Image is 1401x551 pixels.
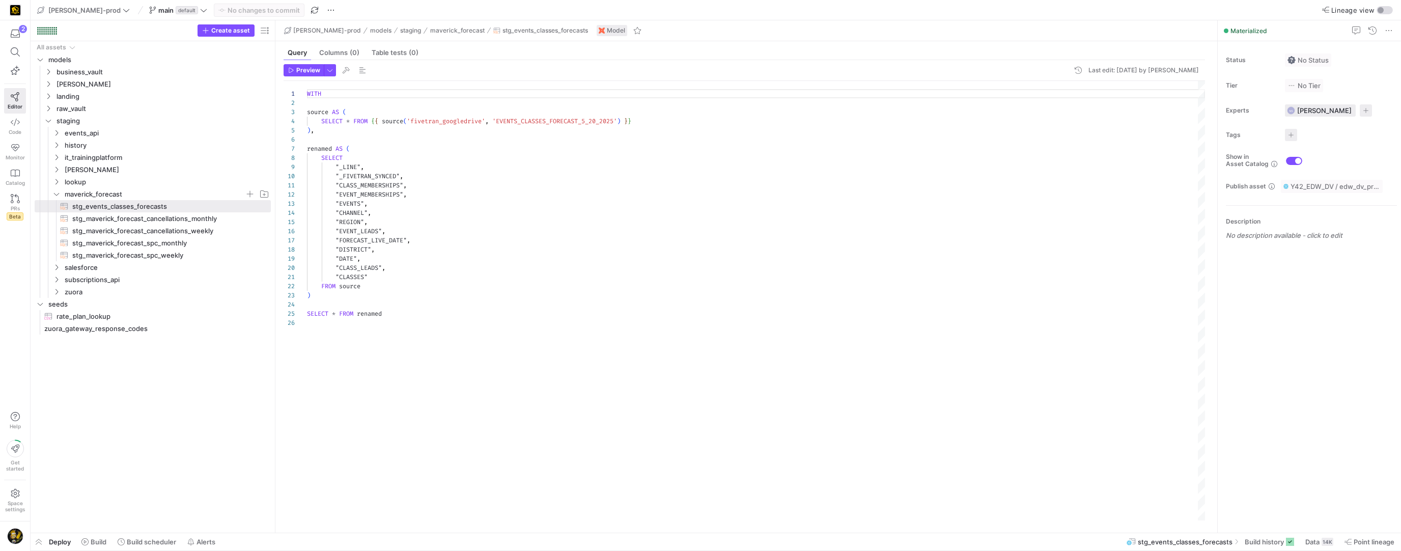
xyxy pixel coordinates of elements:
div: 7 [284,144,295,153]
div: 21 [284,272,295,282]
span: 'fivetran_googledrive' [407,117,485,125]
span: source [307,108,328,116]
span: subscriptions_api [65,274,269,286]
span: Table tests [372,49,418,56]
span: Preview [296,67,320,74]
div: 14 [284,208,295,217]
div: Press SPACE to select this row. [35,322,271,335]
span: , [407,236,410,244]
div: 25 [284,309,295,318]
span: "_FIVETRAN_SYNCED" [335,172,400,180]
span: FROM [321,282,335,290]
div: Press SPACE to select this row. [35,200,271,212]
span: PRs [11,205,20,211]
span: renamed [307,145,332,153]
span: FROM [339,310,353,318]
span: main [158,6,174,14]
span: Query [288,49,307,56]
span: "CLASS_LEADS" [335,264,382,272]
span: FROM [353,117,368,125]
span: models [48,54,269,66]
span: , [357,255,360,263]
p: No description available - click to edit [1226,231,1397,239]
span: stg_events_classes_forecasts [1138,538,1232,546]
span: Help [9,423,21,429]
div: Press SPACE to select this row. [35,310,271,322]
div: Press SPACE to select this row. [35,90,271,102]
span: rate_plan_lookup​​​​​​ [57,311,259,322]
span: Status [1226,57,1277,64]
span: ) [307,291,311,299]
span: ( [343,108,346,116]
div: NS [1287,106,1295,115]
span: "REGION" [335,218,364,226]
span: Alerts [197,538,215,546]
span: stg_maverick_forecast_cancellations_monthly​​​​​​​​​​ [72,213,259,225]
div: Press SPACE to select this row. [35,163,271,176]
div: Press SPACE to select this row. [35,286,271,298]
span: Show in Asset Catalog [1226,153,1269,168]
span: raw_vault [57,103,269,115]
span: maverick_forecast [430,27,485,34]
span: Publish asset [1226,183,1266,190]
span: AS [332,108,339,116]
span: events_api [65,127,269,139]
span: source [382,117,403,125]
span: { [371,117,375,125]
span: SELECT [321,154,343,162]
span: Point lineage [1354,538,1394,546]
span: , [368,209,371,217]
span: "DISTRICT" [335,245,371,254]
span: stg_maverick_forecast_spc_weekly​​​​​​​​​​ [72,250,259,261]
span: renamed [357,310,382,318]
span: lookup [65,176,269,188]
span: { [375,117,378,125]
div: Press SPACE to select this row. [35,41,271,53]
div: 5 [284,126,295,135]
span: Model [607,27,625,34]
span: , [400,172,403,180]
span: AS [335,145,343,153]
span: , [382,264,385,272]
div: Press SPACE to select this row. [35,237,271,249]
span: staging [57,115,269,127]
span: Experts [1226,107,1277,114]
span: Tier [1226,82,1277,89]
span: Editor [8,103,22,109]
span: Tags [1226,131,1277,139]
img: https://storage.googleapis.com/y42-prod-data-exchange/images/uAsz27BndGEK0hZWDFeOjoxA7jCwgK9jE472... [10,5,20,15]
span: "EVENT_LEADS" [335,227,382,235]
img: https://storage.googleapis.com/y42-prod-data-exchange/images/TkyYhdVHAhZk5dk8nd6xEeaFROCiqfTYinc7... [7,528,23,544]
span: ) [307,126,311,134]
span: stg_events_classes_forecasts [502,27,588,34]
span: , [371,245,375,254]
span: Catalog [6,180,25,186]
div: 20 [284,263,295,272]
div: 15 [284,217,295,227]
span: zuora_gateway_response_codes​​​​​​ [44,323,269,335]
span: "CLASS_MEMBERSHIPS" [335,181,403,189]
span: Beta [7,212,23,221]
div: 6 [284,135,295,144]
span: zuora [65,286,269,298]
span: WITH [307,90,321,98]
span: source [339,282,360,290]
span: "EVENTS" [335,200,364,208]
div: 14K [1322,538,1333,546]
span: (0) [350,49,359,56]
span: Y42_EDW_DV / edw_dv_prod_main / STG_EVENTS_CLASSES_FORECASTS [1291,182,1380,190]
span: business_vault [57,66,269,78]
span: Columns [319,49,359,56]
div: 19 [284,254,295,263]
span: staging [400,27,421,34]
span: landing [57,91,269,102]
span: stg_maverick_forecast_cancellations_weekly​​​​​​​​​​ [72,225,259,237]
div: 2 [19,25,27,33]
span: history [65,140,269,151]
span: default [176,6,198,14]
span: "CHANNEL" [335,209,368,217]
span: , [364,218,368,226]
span: seeds [48,298,269,310]
span: Build history [1245,538,1284,546]
span: SELECT [307,310,328,318]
